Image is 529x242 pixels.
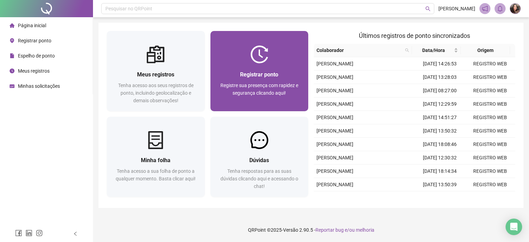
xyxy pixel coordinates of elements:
[317,88,353,93] span: [PERSON_NAME]
[10,53,14,58] span: file
[415,151,465,165] td: [DATE] 12:30:32
[415,138,465,151] td: [DATE] 18:08:46
[317,61,353,66] span: [PERSON_NAME]
[465,97,515,111] td: REGISTRO WEB
[107,117,205,197] a: Minha folhaTenha acesso a sua folha de ponto a qualquer momento. Basta clicar aqui!
[317,115,353,120] span: [PERSON_NAME]
[317,101,353,107] span: [PERSON_NAME]
[415,97,465,111] td: [DATE] 12:29:59
[10,38,14,43] span: environment
[25,230,32,236] span: linkedin
[317,155,353,160] span: [PERSON_NAME]
[73,231,78,236] span: left
[465,191,515,205] td: REGISTRO WEB
[465,57,515,71] td: REGISTRO WEB
[465,178,515,191] td: REGISTRO WEB
[18,53,55,59] span: Espelho de ponto
[18,68,50,74] span: Meus registros
[465,124,515,138] td: REGISTRO WEB
[425,6,431,11] span: search
[137,71,174,78] span: Meus registros
[415,165,465,178] td: [DATE] 18:14:34
[317,141,353,147] span: [PERSON_NAME]
[415,111,465,124] td: [DATE] 14:51:27
[210,31,309,111] a: Registrar pontoRegistre sua presença com rapidez e segurança clicando aqui!
[497,6,503,12] span: bell
[18,83,60,89] span: Minhas solicitações
[93,218,529,242] footer: QRPoint © 2025 - 2.90.5 -
[317,46,402,54] span: Colaborador
[465,165,515,178] td: REGISTRO WEB
[10,23,14,28] span: home
[415,57,465,71] td: [DATE] 14:26:53
[10,69,14,73] span: clock-circle
[36,230,43,236] span: instagram
[18,23,46,28] span: Página inicial
[465,138,515,151] td: REGISTRO WEB
[438,5,475,12] span: [PERSON_NAME]
[359,32,470,39] span: Últimos registros de ponto sincronizados
[465,151,515,165] td: REGISTRO WEB
[18,38,51,43] span: Registrar ponto
[220,168,298,189] span: Tenha respostas para as suas dúvidas clicando aqui e acessando o chat!
[283,227,298,233] span: Versão
[506,219,522,235] div: Open Intercom Messenger
[415,124,465,138] td: [DATE] 13:50:32
[141,157,170,164] span: Minha folha
[465,84,515,97] td: REGISTRO WEB
[404,45,411,55] span: search
[220,83,298,96] span: Registre sua presença com rapidez e segurança clicando aqui!
[465,71,515,84] td: REGISTRO WEB
[415,46,453,54] span: Data/Hora
[249,157,269,164] span: Dúvidas
[116,168,196,181] span: Tenha acesso a sua folha de ponto a qualquer momento. Basta clicar aqui!
[415,84,465,97] td: [DATE] 08:27:00
[461,44,510,57] th: Origem
[405,48,409,52] span: search
[317,168,353,174] span: [PERSON_NAME]
[240,71,278,78] span: Registrar ponto
[210,117,309,197] a: DúvidasTenha respostas para as suas dúvidas clicando aqui e acessando o chat!
[415,178,465,191] td: [DATE] 13:50:39
[465,111,515,124] td: REGISTRO WEB
[107,31,205,111] a: Meus registrosTenha acesso aos seus registros de ponto, incluindo geolocalização e demais observa...
[118,83,194,103] span: Tenha acesso aos seus registros de ponto, incluindo geolocalização e demais observações!
[317,182,353,187] span: [PERSON_NAME]
[510,3,520,14] img: 84024
[415,191,465,205] td: [DATE] 08:30:15
[15,230,22,236] span: facebook
[317,128,353,134] span: [PERSON_NAME]
[317,74,353,80] span: [PERSON_NAME]
[415,71,465,84] td: [DATE] 13:28:03
[482,6,488,12] span: notification
[412,44,461,57] th: Data/Hora
[10,84,14,88] span: schedule
[315,227,374,233] span: Reportar bug e/ou melhoria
